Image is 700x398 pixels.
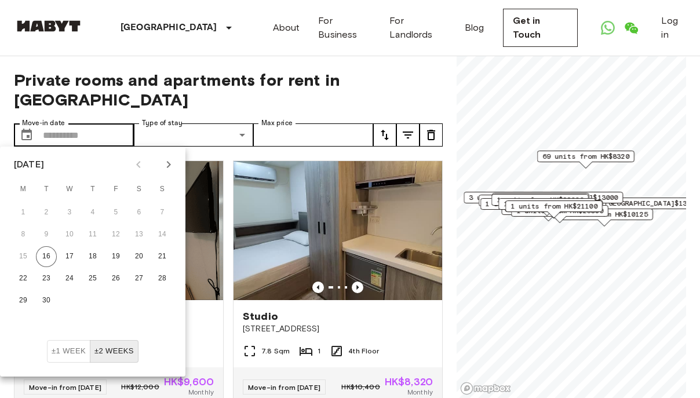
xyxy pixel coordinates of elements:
[14,70,443,109] span: Private rooms and apartments for rent in [GEOGRAPHIC_DATA]
[312,282,324,293] button: Previous image
[537,151,635,169] div: Map marker
[318,14,371,42] a: For Business
[491,194,589,212] div: Map marker
[234,161,442,300] img: Marketing picture of unit HK-01-067-024-01
[373,123,396,147] button: tune
[243,323,433,335] span: [STREET_ADDRESS]
[248,383,320,392] span: Move-in from [DATE]
[105,268,126,289] button: 26
[105,178,126,201] span: Friday
[420,123,443,147] button: tune
[503,9,578,47] a: Get in Touch
[389,14,446,42] a: For Landlords
[348,346,379,356] span: 4th Floor
[14,20,83,32] img: Habyt
[82,268,103,289] button: 25
[47,340,90,363] button: ±1 week
[36,268,57,289] button: 23
[243,309,278,323] span: Studio
[385,377,433,387] span: HK$8,320
[13,290,34,311] button: 29
[318,346,320,356] span: 1
[497,193,584,204] span: 2 units from HK$10170
[47,340,138,363] div: Move In Flexibility
[469,192,618,203] span: 3 units from [GEOGRAPHIC_DATA]$13000
[511,201,597,211] span: 1 units from HK$21100
[13,178,34,201] span: Monday
[142,118,183,128] label: Type of stay
[152,246,173,267] button: 21
[129,246,150,267] button: 20
[352,282,363,293] button: Previous image
[341,382,380,392] span: HK$10,400
[542,151,629,162] span: 69 units from HK$8320
[504,199,590,209] span: 1 units from HK$11450
[460,382,511,395] a: Mapbox logo
[188,387,214,397] span: Monthly
[152,268,173,289] button: 28
[505,200,603,218] div: Map marker
[498,198,596,216] div: Map marker
[59,246,80,267] button: 17
[619,16,643,39] a: Open WeChat
[105,246,126,267] button: 19
[29,383,101,392] span: Move-in from [DATE]
[497,195,584,205] span: 1 units from HK$22000
[82,246,103,267] button: 18
[407,387,433,397] span: Monthly
[159,155,178,174] button: Next month
[13,268,34,289] button: 22
[479,195,576,213] div: Map marker
[82,178,103,201] span: Thursday
[484,195,571,206] span: 1 units from HK$10650
[465,21,484,35] a: Blog
[121,382,159,392] span: HK$12,000
[596,16,619,39] a: Open WhatsApp
[396,123,420,147] button: tune
[59,178,80,201] span: Wednesday
[164,377,214,387] span: HK$9,600
[152,178,173,201] span: Sunday
[480,198,578,216] div: Map marker
[129,268,150,289] button: 27
[129,178,150,201] span: Saturday
[90,340,138,363] button: ±2 weeks
[121,21,217,35] p: [GEOGRAPHIC_DATA]
[36,290,57,311] button: 30
[14,158,44,171] div: [DATE]
[36,246,57,267] button: 16
[661,14,686,42] a: Log in
[36,178,57,201] span: Tuesday
[15,123,38,147] button: Choose date
[492,193,589,211] div: Map marker
[486,199,573,209] span: 1 units from HK$11200
[261,346,290,356] span: 7.8 Sqm
[59,268,80,289] button: 24
[273,21,300,35] a: About
[464,192,623,210] div: Map marker
[261,118,293,128] label: Max price
[22,118,65,128] label: Move-in date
